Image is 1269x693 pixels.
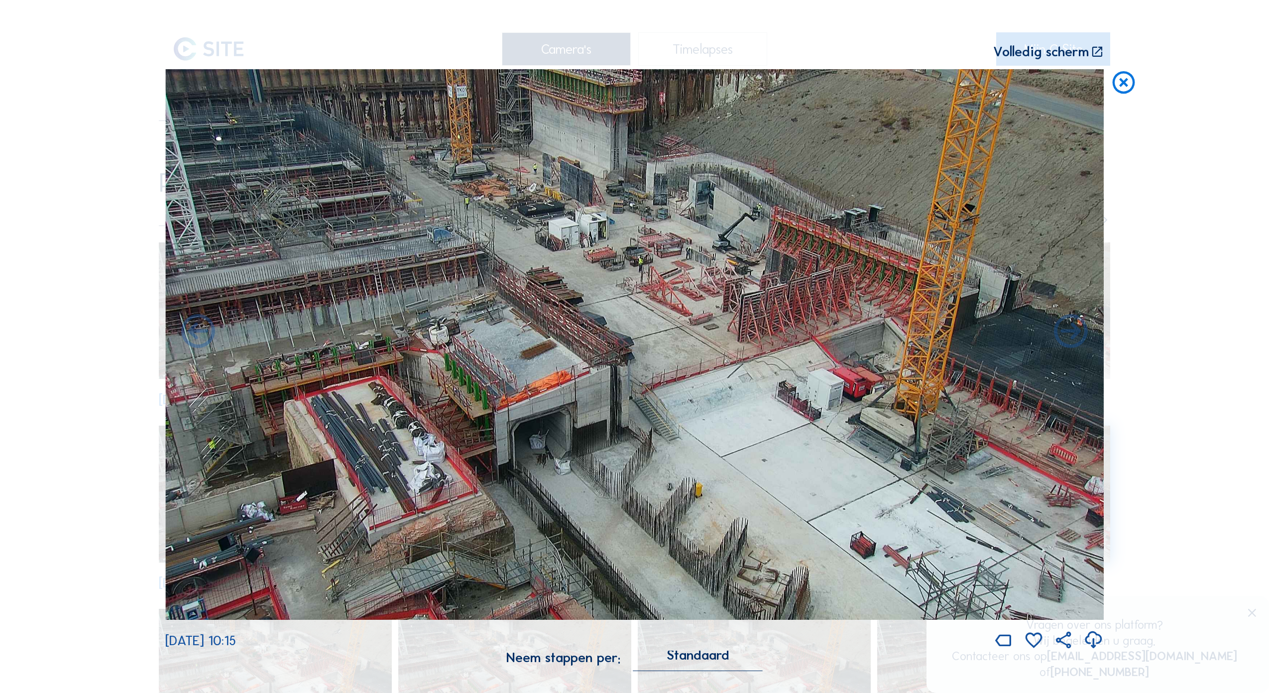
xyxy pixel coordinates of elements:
[165,69,1104,619] img: Image
[178,312,218,352] i: Forward
[633,651,763,671] div: Standaard
[993,45,1089,59] div: Volledig scherm
[667,651,729,660] div: Standaard
[506,651,620,664] div: Neem stappen per:
[1050,312,1091,352] i: Back
[165,632,236,649] span: [DATE] 10:15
